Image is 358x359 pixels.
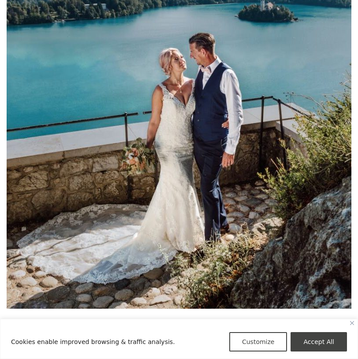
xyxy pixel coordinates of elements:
p: Cookies enable improved browsing & traffic analysis. [11,337,175,347]
button: Customize [229,332,287,352]
button: Accept All [291,332,347,352]
img: Close [350,321,354,325]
